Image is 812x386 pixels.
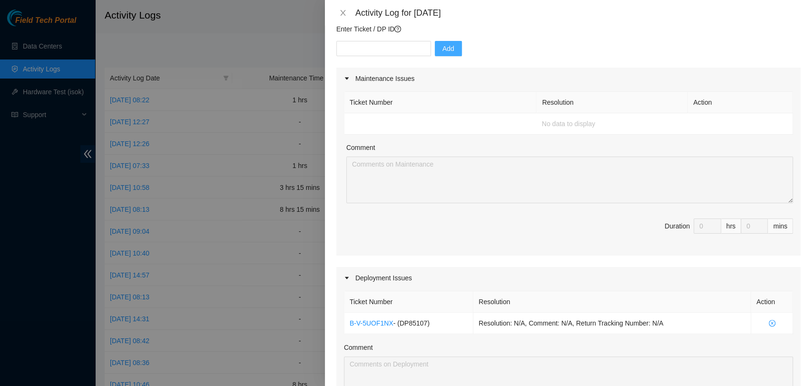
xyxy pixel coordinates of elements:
span: question-circle [394,26,401,32]
span: close [339,9,347,17]
span: - ( DP85107 ) [393,319,430,327]
span: caret-right [344,76,350,81]
div: Activity Log for [DATE] [355,8,801,18]
span: close-circle [756,320,787,327]
div: hrs [721,218,741,234]
button: Add [435,41,462,56]
label: Comment [344,342,373,353]
td: No data to display [344,113,793,135]
div: mins [768,218,793,234]
div: Duration [665,221,690,231]
span: caret-right [344,275,350,281]
button: Close [336,9,350,18]
span: Add [442,43,454,54]
th: Action [751,291,793,313]
td: Resolution: N/A, Comment: N/A, Return Tracking Number: N/A [473,313,751,334]
th: Ticket Number [344,92,537,113]
th: Resolution [537,92,688,113]
div: Maintenance Issues [336,68,801,89]
th: Action [688,92,793,113]
a: B-V-5UOF1NX [350,319,393,327]
textarea: Comment [346,157,793,203]
th: Ticket Number [344,291,473,313]
div: Deployment Issues [336,267,801,289]
label: Comment [346,142,375,153]
th: Resolution [473,291,751,313]
p: Enter Ticket / DP ID [336,24,801,34]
